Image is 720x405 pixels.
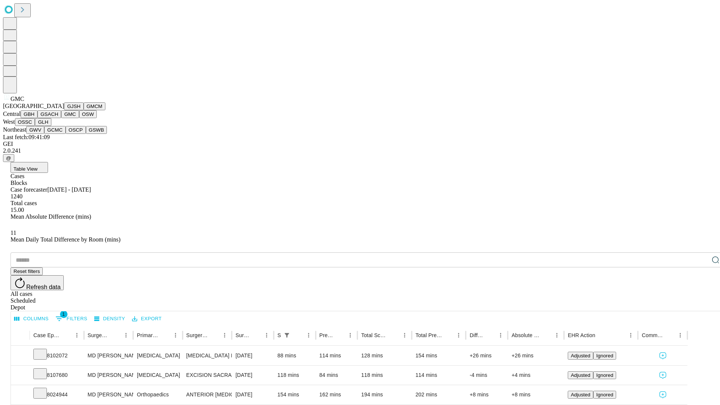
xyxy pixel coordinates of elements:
button: GSACH [37,110,61,118]
div: 162 mins [319,385,354,404]
span: Total cases [10,200,37,206]
span: Case forecaster [10,186,47,193]
button: Export [130,313,163,325]
div: Difference [469,332,484,338]
button: Sort [160,330,170,340]
button: Menu [675,330,685,340]
button: GWV [26,126,44,134]
button: Menu [399,330,410,340]
div: +26 mins [469,346,504,365]
div: EHR Action [568,332,595,338]
button: Density [92,313,127,325]
button: Sort [61,330,72,340]
button: Sort [596,330,606,340]
div: 118 mins [277,366,312,385]
button: GCMC [44,126,66,134]
button: OSSC [15,118,35,126]
button: Menu [72,330,82,340]
span: Refresh data [26,284,61,290]
button: GBH [21,110,37,118]
div: 84 mins [319,366,354,385]
button: Adjusted [568,352,593,360]
div: [DATE] [235,385,270,404]
button: Sort [334,330,345,340]
div: Primary Service [137,332,159,338]
div: +26 mins [511,346,560,365]
button: Sort [443,330,453,340]
button: Show filters [54,313,89,325]
div: Comments [642,332,663,338]
div: 128 mins [361,346,408,365]
span: Northeast [3,126,26,133]
div: Total Scheduled Duration [361,332,388,338]
span: Central [3,111,21,117]
button: Adjusted [568,371,593,379]
button: Refresh data [10,275,64,290]
div: GEI [3,141,717,147]
button: Menu [303,330,314,340]
div: 114 mins [415,366,462,385]
button: GJSH [64,102,84,110]
div: +8 mins [511,385,560,404]
span: Adjusted [571,372,590,378]
span: Adjusted [571,392,590,397]
span: Last fetch: 09:41:09 [3,134,50,140]
span: [DATE] - [DATE] [47,186,91,193]
div: 8107680 [33,366,80,385]
div: EXCISION SACRAL [MEDICAL_DATA] WITH PRIMARY CLOSURE [186,366,228,385]
button: Reset filters [10,267,43,275]
div: ANTERIOR [MEDICAL_DATA] TOTAL HIP [186,385,228,404]
div: 1 active filter [282,330,292,340]
span: Adjusted [571,353,590,358]
div: MD [PERSON_NAME] [PERSON_NAME] Md [88,366,129,385]
button: Adjusted [568,391,593,399]
div: +8 mins [469,385,504,404]
button: Menu [170,330,181,340]
div: [DATE] [235,366,270,385]
span: Mean Absolute Difference (mins) [10,213,91,220]
button: GMC [61,110,79,118]
span: [GEOGRAPHIC_DATA] [3,103,64,109]
button: Menu [261,330,272,340]
button: Sort [485,330,495,340]
span: @ [6,155,11,161]
button: GLH [35,118,51,126]
div: 118 mins [361,366,408,385]
button: @ [3,154,14,162]
div: Case Epic Id [33,332,60,338]
button: Table View [10,162,48,173]
button: Expand [15,388,26,402]
button: Ignored [593,352,616,360]
button: Menu [453,330,464,340]
div: 8024944 [33,385,80,404]
div: Surgery Date [235,332,250,338]
span: West [3,118,15,125]
span: Ignored [596,392,613,397]
div: Surgery Name [186,332,208,338]
div: Predicted In Room Duration [319,332,334,338]
div: 88 mins [277,346,312,365]
button: Select columns [12,313,51,325]
div: Orthopaedics [137,385,178,404]
div: [DATE] [235,346,270,365]
div: 194 mins [361,385,408,404]
div: Surgeon Name [88,332,109,338]
button: Show filters [282,330,292,340]
span: Reset filters [13,268,40,274]
button: Ignored [593,391,616,399]
div: [MEDICAL_DATA] [137,366,178,385]
button: OSCP [66,126,86,134]
div: Total Predicted Duration [415,332,442,338]
div: [MEDICAL_DATA] DIAGNOSTIC [186,346,228,365]
button: Expand [15,369,26,382]
button: Menu [495,330,506,340]
span: 1 [60,310,67,318]
div: Absolute Difference [511,332,540,338]
button: OSW [79,110,97,118]
button: Menu [625,330,636,340]
div: 8102072 [33,346,80,365]
button: GMCM [84,102,105,110]
div: 202 mins [415,385,462,404]
div: MD [PERSON_NAME] Jr [PERSON_NAME] C Md [88,385,129,404]
div: 154 mins [277,385,312,404]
